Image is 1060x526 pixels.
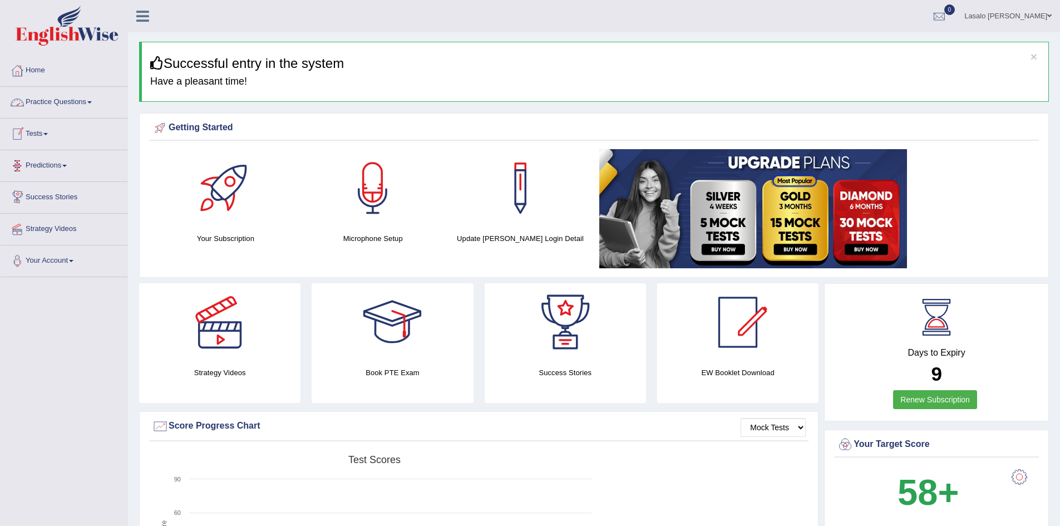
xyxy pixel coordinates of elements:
[157,233,294,244] h4: Your Subscription
[1,214,127,242] a: Strategy Videos
[305,233,441,244] h4: Microphone Setup
[931,363,941,385] b: 9
[944,4,955,15] span: 0
[1,87,127,115] a: Practice Questions
[485,367,646,378] h4: Success Stories
[152,418,806,435] div: Score Progress Chart
[1031,51,1037,62] button: ×
[837,348,1036,358] h4: Days to Expiry
[139,367,300,378] h4: Strategy Videos
[1,150,127,178] a: Predictions
[837,436,1036,453] div: Your Target Score
[657,367,819,378] h4: EW Booklet Download
[174,476,181,483] text: 90
[348,454,401,465] tspan: Test scores
[893,390,977,409] a: Renew Subscription
[1,245,127,273] a: Your Account
[150,76,1040,87] h4: Have a pleasant time!
[1,182,127,210] a: Success Stories
[150,56,1040,71] h3: Successful entry in the system
[898,472,959,513] b: 58+
[1,119,127,146] a: Tests
[1,55,127,83] a: Home
[152,120,1036,136] div: Getting Started
[312,367,473,378] h4: Book PTE Exam
[599,149,907,268] img: small5.jpg
[174,509,181,516] text: 60
[452,233,589,244] h4: Update [PERSON_NAME] Login Detail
